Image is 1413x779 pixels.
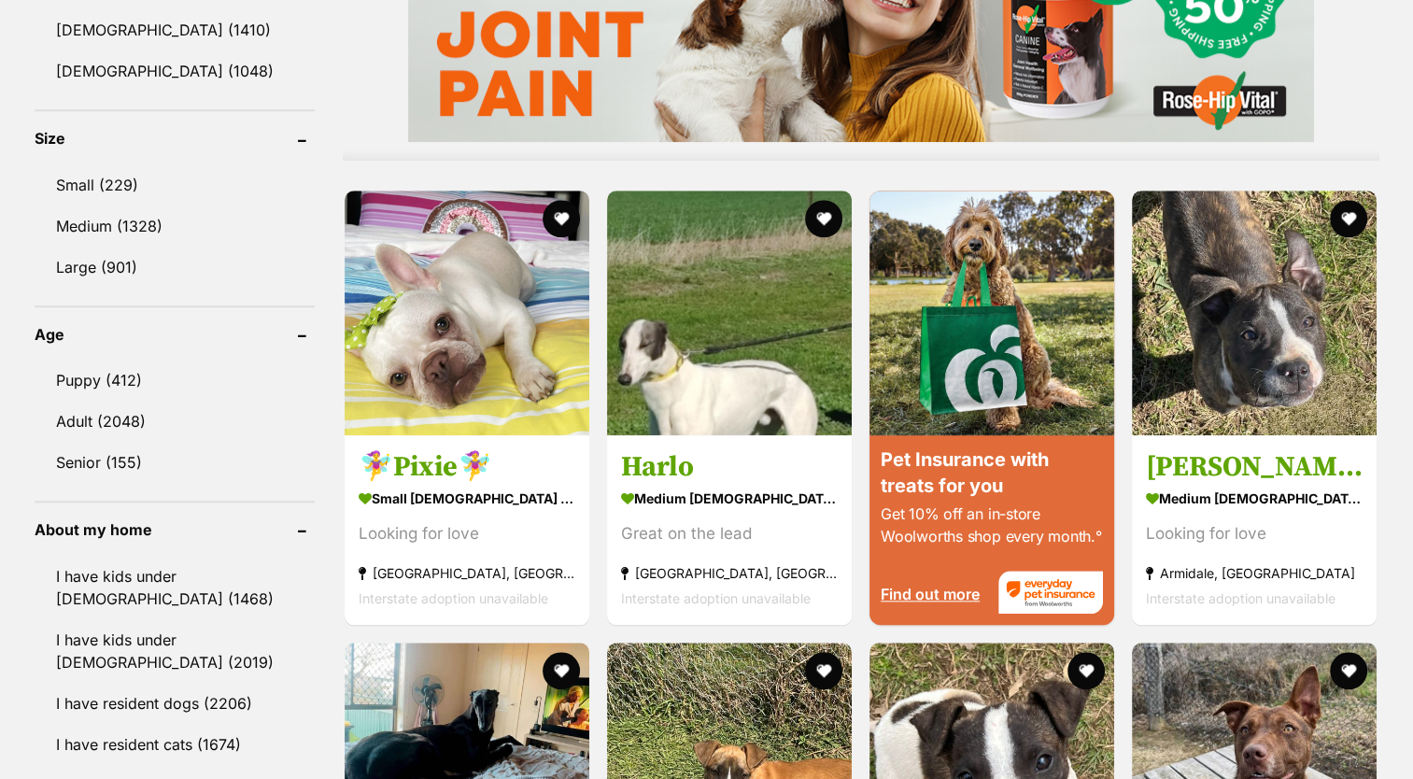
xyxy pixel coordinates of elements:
h3: Harlo [621,449,838,485]
div: Great on the lead [621,521,838,546]
button: favourite [1331,200,1368,237]
a: Medium (1328) [35,206,315,246]
strong: medium [DEMOGRAPHIC_DATA] Dog [1146,485,1363,512]
a: Adult (2048) [35,402,315,441]
a: Harlo medium [DEMOGRAPHIC_DATA] Dog Great on the lead [GEOGRAPHIC_DATA], [GEOGRAPHIC_DATA] Inters... [607,435,852,625]
a: Senior (155) [35,443,315,482]
a: [DEMOGRAPHIC_DATA] (1410) [35,10,315,50]
a: Large (901) [35,248,315,287]
span: Interstate adoption unavailable [359,590,548,606]
button: favourite [543,652,580,689]
span: Interstate adoption unavailable [621,590,811,606]
div: Looking for love [1146,521,1363,546]
a: [DEMOGRAPHIC_DATA] (1048) [35,51,315,91]
button: favourite [805,200,842,237]
span: Interstate adoption unavailable [1146,590,1335,606]
header: Size [35,130,315,147]
a: Small (229) [35,165,315,205]
button: favourite [543,200,580,237]
strong: [GEOGRAPHIC_DATA], [GEOGRAPHIC_DATA] [621,560,838,586]
button: favourite [1067,652,1105,689]
strong: [GEOGRAPHIC_DATA], [GEOGRAPHIC_DATA] [359,560,575,586]
button: favourite [805,652,842,689]
a: 🧚‍♀️Pixie🧚‍♀️ small [DEMOGRAPHIC_DATA] Dog Looking for love [GEOGRAPHIC_DATA], [GEOGRAPHIC_DATA] ... [345,435,589,625]
img: Harlo - Greyhound Dog [607,191,852,435]
a: I have resident dogs (2206) [35,684,315,723]
a: Puppy (412) [35,361,315,400]
button: favourite [1331,652,1368,689]
strong: medium [DEMOGRAPHIC_DATA] Dog [621,485,838,512]
a: I have kids under [DEMOGRAPHIC_DATA] (2019) [35,620,315,682]
header: Age [35,326,315,343]
img: 🧚‍♀️Pixie🧚‍♀️ - French Bulldog [345,191,589,435]
img: MacEy - Bull Arab Dog [1132,191,1377,435]
div: Looking for love [359,521,575,546]
a: I have resident cats (1674) [35,725,315,764]
h3: 🧚‍♀️Pixie🧚‍♀️ [359,449,575,485]
strong: Armidale, [GEOGRAPHIC_DATA] [1146,560,1363,586]
a: [PERSON_NAME] medium [DEMOGRAPHIC_DATA] Dog Looking for love Armidale, [GEOGRAPHIC_DATA] Intersta... [1132,435,1377,625]
a: I have kids under [DEMOGRAPHIC_DATA] (1468) [35,557,315,618]
h3: [PERSON_NAME] [1146,449,1363,485]
strong: small [DEMOGRAPHIC_DATA] Dog [359,485,575,512]
header: About my home [35,521,315,538]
